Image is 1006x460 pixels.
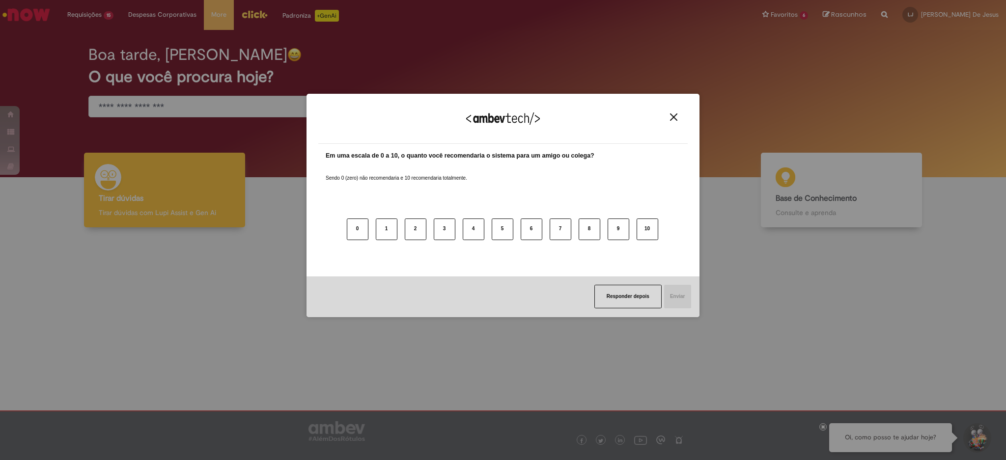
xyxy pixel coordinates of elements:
[492,218,513,240] button: 5
[667,113,680,121] button: Close
[550,218,571,240] button: 7
[594,285,662,308] button: Responder depois
[608,218,629,240] button: 9
[466,112,540,125] img: Logo Ambevtech
[405,218,426,240] button: 2
[326,151,594,161] label: Em uma escala de 0 a 10, o quanto você recomendaria o sistema para um amigo ou colega?
[637,218,658,240] button: 10
[326,163,467,182] label: Sendo 0 (zero) não recomendaria e 10 recomendaria totalmente.
[463,218,484,240] button: 4
[670,113,677,121] img: Close
[434,218,455,240] button: 3
[347,218,368,240] button: 0
[579,218,600,240] button: 8
[521,218,542,240] button: 6
[376,218,397,240] button: 1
